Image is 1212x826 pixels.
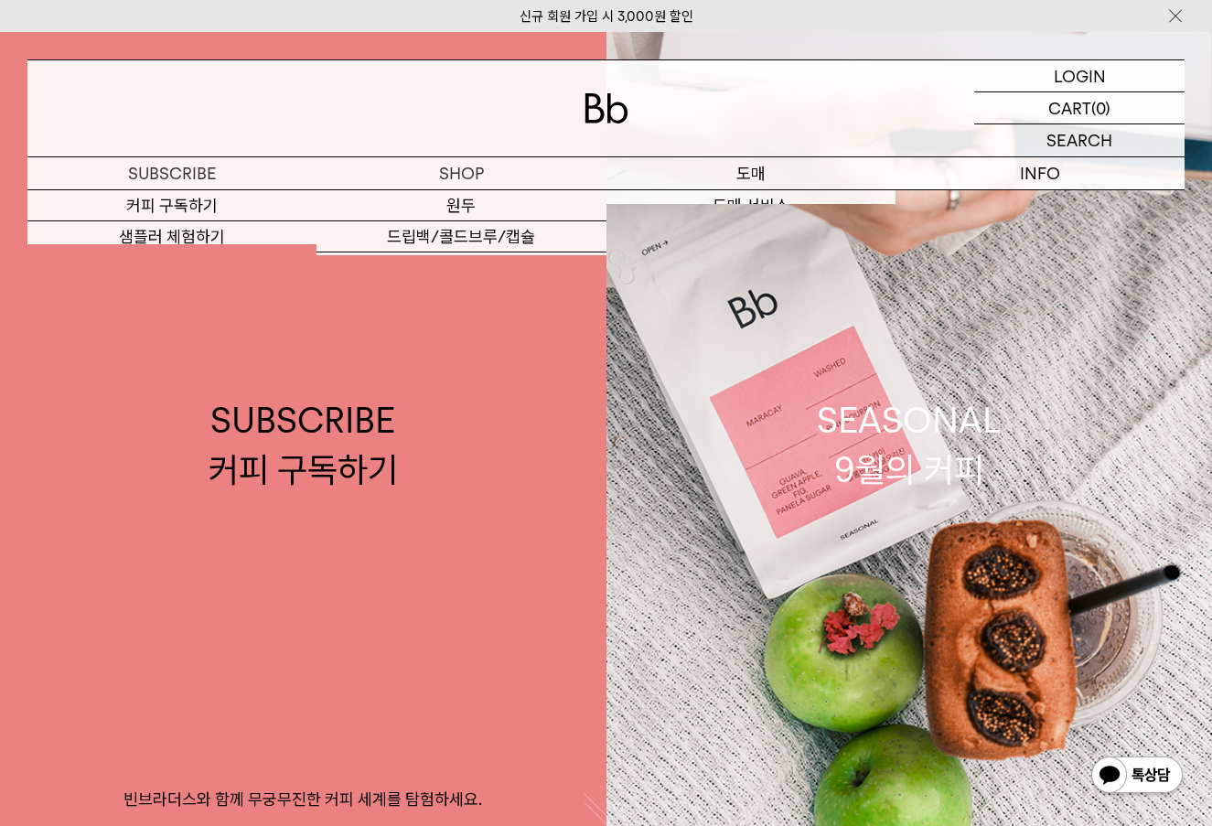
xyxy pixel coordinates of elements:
[209,396,398,493] div: SUBSCRIBE 커피 구독하기
[1091,92,1110,123] p: (0)
[606,157,896,189] p: 도매
[606,190,896,221] a: 도매 서비스
[896,157,1185,189] p: INFO
[27,157,316,189] a: SUBSCRIBE
[27,221,316,252] a: 샘플러 체험하기
[520,8,693,25] a: 신규 회원 가입 시 3,000원 할인
[316,157,606,189] a: SHOP
[316,252,606,284] a: 선물세트
[316,221,606,252] a: 드립백/콜드브루/캡슐
[817,396,1002,493] div: SEASONAL 9월의 커피
[1048,92,1091,123] p: CART
[974,60,1185,92] a: LOGIN
[1089,755,1185,799] img: 카카오톡 채널 1:1 채팅 버튼
[27,190,316,221] a: 커피 구독하기
[974,92,1185,124] a: CART (0)
[1054,60,1106,91] p: LOGIN
[1046,124,1112,156] p: SEARCH
[316,190,606,221] a: 원두
[585,93,628,123] img: 로고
